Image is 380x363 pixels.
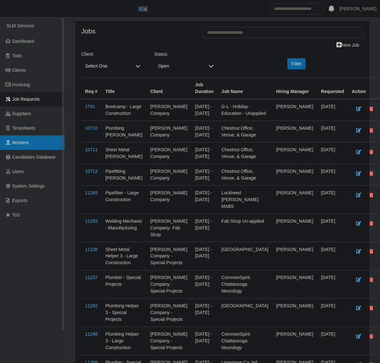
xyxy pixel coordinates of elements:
[85,126,98,131] a: 10710
[12,97,40,102] span: Job Requests
[191,164,218,186] td: [DATE] - [DATE]
[102,78,146,99] th: Title
[146,214,191,242] td: [PERSON_NAME] Company- Fab Shop
[218,143,273,164] td: Chestnut Office, Venue, & Garage
[146,121,191,143] td: [PERSON_NAME] Company
[333,40,364,51] a: New Job
[191,242,218,271] td: [DATE] - [DATE]
[102,327,146,356] td: Plumbing Helper 3 - Large Construction
[85,104,95,109] a: 1791
[218,164,273,186] td: Chestnut Office, Venue, & Garage
[138,4,148,14] img: SLM Logo
[218,327,273,356] td: CommonSpirit Chattanooga Neurology
[191,214,218,242] td: [DATE] - [DATE]
[317,186,348,214] td: [DATE]
[85,332,98,337] a: 11298
[317,214,348,242] td: [DATE]
[218,78,273,99] th: Job Name
[317,327,348,356] td: [DATE]
[273,186,317,214] td: [PERSON_NAME]
[102,242,146,271] td: Sheet Metal Helper 3 - Large Construction
[102,214,146,242] td: Welding Mechanic - Manufacturing
[81,78,102,99] th: Req #
[12,212,20,218] span: ToS
[85,275,98,280] a: 11237
[191,327,218,356] td: [DATE] - [DATE]
[12,198,27,203] span: Exports
[102,99,146,121] td: Bootcamp - Large Construction
[102,186,146,214] td: Pipefitter - Large Construction
[191,143,218,164] td: [DATE] - [DATE]
[273,214,317,242] td: [PERSON_NAME]
[273,99,317,121] td: [PERSON_NAME]
[218,271,273,299] td: CommonSpirit Chattanooga Neurology
[146,99,191,121] td: [PERSON_NAME] Company
[191,186,218,214] td: [DATE] - [DATE]
[218,214,273,242] td: Fab Shop Un-applied
[273,143,317,164] td: [PERSON_NAME]
[102,143,146,164] td: Sheet Metal [PERSON_NAME]
[273,164,317,186] td: [PERSON_NAME]
[317,299,348,327] td: [DATE]
[12,183,45,189] span: System Settings
[12,140,29,145] span: Workers
[102,121,146,143] td: Plumbing [PERSON_NAME]
[12,68,26,73] span: Clients
[273,327,317,356] td: [PERSON_NAME]
[191,121,218,143] td: [DATE] - [DATE]
[146,143,191,164] td: [PERSON_NAME] Company
[317,242,348,271] td: [DATE]
[12,111,31,116] span: Suppliers
[317,271,348,299] td: [DATE]
[85,247,98,252] a: 11236
[146,327,191,356] td: [PERSON_NAME] Company - Special Projects
[273,271,317,299] td: [PERSON_NAME]
[191,271,218,299] td: [DATE] - [DATE]
[317,143,348,164] td: [DATE]
[146,242,191,271] td: [PERSON_NAME] Company - Special Projects
[12,169,24,174] span: Users
[146,271,191,299] td: [PERSON_NAME] Company - Special Projects
[218,121,273,143] td: Chestnut Office, Venue, & Garage
[146,78,191,99] th: Client
[191,78,218,99] th: Job Duration
[218,242,273,271] td: [GEOGRAPHIC_DATA]
[102,164,146,186] td: Pipefitting [PERSON_NAME]
[317,121,348,143] td: [DATE]
[218,299,273,327] td: [GEOGRAPHIC_DATA]
[12,53,22,58] span: Todo
[85,303,98,309] a: 11292
[146,299,191,327] td: [PERSON_NAME] Company - Special Projects
[12,126,35,131] span: Timesheets
[270,3,324,14] input: Search
[218,186,273,214] td: Lockheed [PERSON_NAME] MAB5
[85,169,98,174] a: 10712
[146,186,191,214] td: [PERSON_NAME] Company
[218,99,273,121] td: G-L - Holiday - Education - Unapplied
[317,164,348,186] td: [DATE]
[12,154,56,160] span: Candidates Database
[12,39,35,44] span: Dashboard
[154,51,168,58] label: Status:
[85,190,98,195] a: 11245
[85,219,98,224] a: 11293
[154,60,205,72] span: Open
[317,78,348,99] th: Requested
[12,82,30,87] span: Invoicing
[273,242,317,271] td: [PERSON_NAME]
[102,271,146,299] td: Plumber - Special Projects
[146,164,191,186] td: [PERSON_NAME] Company
[85,147,98,152] a: 10711
[102,299,146,327] td: Plumbing Helper 3 - Special Projects
[81,51,94,58] label: Client:
[273,299,317,327] td: [PERSON_NAME]
[191,299,218,327] td: [DATE] - [DATE]
[317,99,348,121] td: [DATE]
[273,78,317,99] th: Hiring Manager
[273,121,317,143] td: [PERSON_NAME]
[340,5,377,12] a: [PERSON_NAME]
[287,58,306,70] button: Filter
[6,23,34,28] span: SLM Services
[81,27,193,35] h4: Jobs
[81,60,132,72] span: Select One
